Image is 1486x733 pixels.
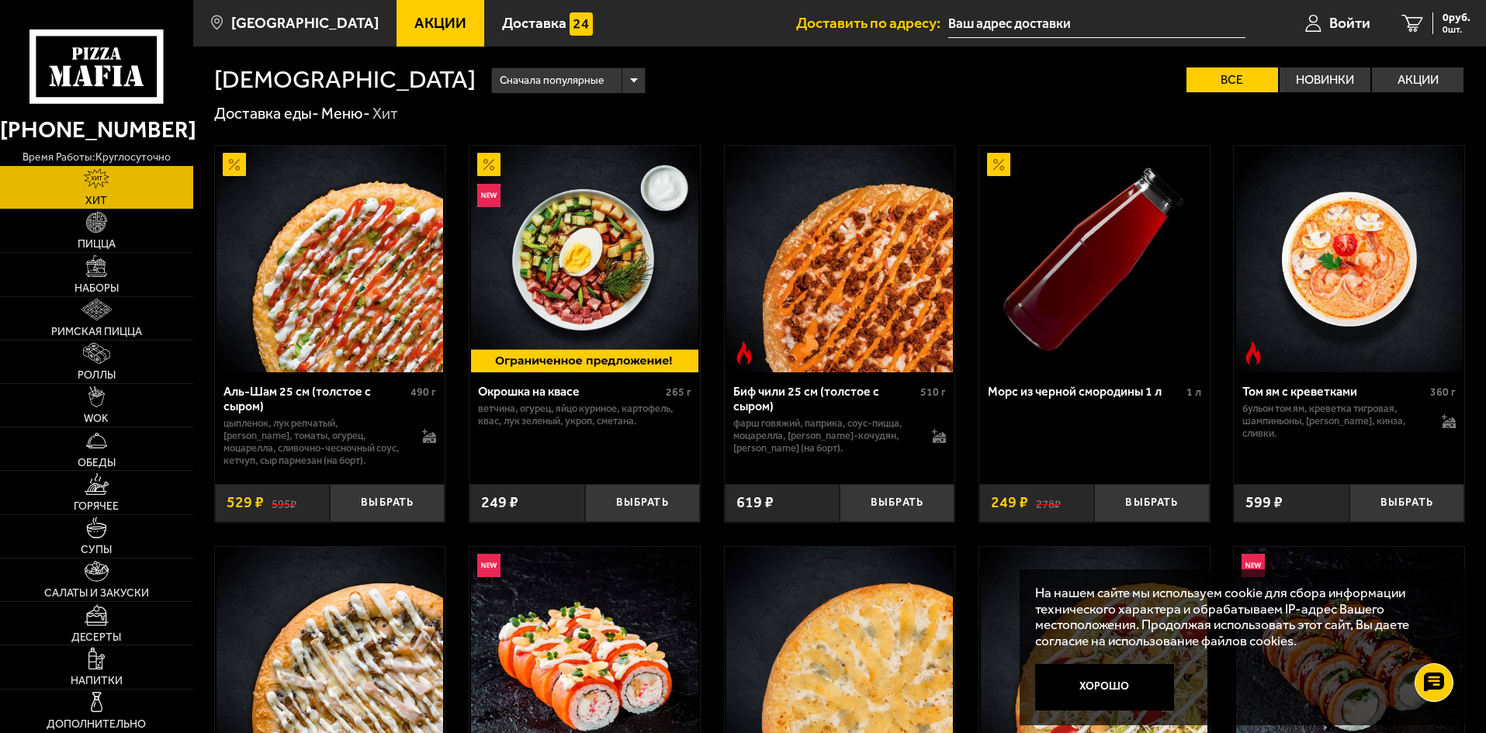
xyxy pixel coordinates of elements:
[477,184,501,207] img: Новинка
[78,239,116,250] span: Пицца
[321,104,370,123] a: Меню-
[1430,386,1456,399] span: 360 г
[733,341,756,365] img: Острое блюдо
[410,386,436,399] span: 490 г
[1036,495,1061,510] s: 278 ₽
[1372,67,1463,92] label: Акции
[74,283,119,294] span: Наборы
[223,153,246,176] img: Акционный
[71,676,123,686] span: Напитки
[920,386,946,399] span: 510 г
[372,104,398,124] div: Хит
[991,495,1028,510] span: 249 ₽
[51,327,142,337] span: Римская пицца
[477,554,501,577] img: Новинка
[481,495,518,510] span: 249 ₽
[1035,585,1441,649] p: На нашем сайте мы используем cookie для сбора информации технического характера и обрабатываем IP...
[231,16,379,30] span: [GEOGRAPHIC_DATA]
[47,719,146,730] span: Дополнительно
[414,16,466,30] span: Акции
[1186,386,1201,399] span: 1 л
[585,484,700,522] button: Выбрать
[1186,67,1278,92] label: Все
[1236,146,1463,372] img: Том ям с креветками
[44,588,149,599] span: Салаты и закуски
[71,632,121,643] span: Десерты
[1245,495,1283,510] span: 599 ₽
[84,413,109,424] span: WOK
[1242,341,1265,365] img: Острое блюдо
[214,104,319,123] a: Доставка еды-
[666,386,691,399] span: 265 г
[726,146,953,372] img: Биф чили 25 см (толстое с сыром)
[85,195,107,206] span: Хит
[471,146,698,372] img: Окрошка на квасе
[78,458,116,468] span: Обеды
[477,153,501,176] img: Акционный
[478,384,662,399] div: Окрошка на квасе
[500,66,604,95] span: Сначала популярные
[478,403,691,427] p: ветчина, огурец, яйцо куриное, картофель, квас, лук зеленый, укроп, сметана.
[570,12,593,36] img: 15daf4d41897b9f0e9f617042186c801.svg
[1349,484,1464,522] button: Выбрать
[223,417,407,467] p: цыпленок, лук репчатый, [PERSON_NAME], томаты, огурец, моцарелла, сливочно-чесночный соус, кетчуп...
[948,9,1245,38] input: Ваш адрес доставки
[736,495,774,510] span: 619 ₽
[78,370,116,381] span: Роллы
[330,484,445,522] button: Выбрать
[733,417,917,455] p: фарш говяжий, паприка, соус-пицца, моцарелла, [PERSON_NAME]-кочудян, [PERSON_NAME] (на борт).
[81,545,112,555] span: Супы
[1443,25,1470,34] span: 0 шт.
[1242,554,1265,577] img: Новинка
[1443,12,1470,23] span: 0 руб.
[988,384,1183,399] div: Морс из черной смородины 1 л
[979,146,1210,372] a: АкционныйМорс из черной смородины 1 л
[840,484,954,522] button: Выбрать
[1234,146,1464,372] a: Острое блюдоТом ям с креветками
[1035,664,1175,711] button: Хорошо
[1280,67,1371,92] label: Новинки
[1094,484,1209,522] button: Выбрать
[725,146,955,372] a: Острое блюдоБиф чили 25 см (толстое с сыром)
[469,146,700,372] a: АкционныйНовинкаОкрошка на квасе
[1242,384,1426,399] div: Том ям с креветками
[987,153,1010,176] img: Акционный
[733,384,917,413] div: Биф чили 25 см (толстое с сыром)
[216,146,443,372] img: Аль-Шам 25 см (толстое с сыром)
[981,146,1207,372] img: Морс из черной смородины 1 л
[215,146,445,372] a: АкционныйАль-Шам 25 см (толстое с сыром)
[74,501,119,512] span: Горячее
[796,16,948,30] span: Доставить по адресу:
[214,67,476,92] h1: [DEMOGRAPHIC_DATA]
[272,495,296,510] s: 595 ₽
[502,16,566,30] span: Доставка
[227,495,264,510] span: 529 ₽
[223,384,407,413] div: Аль-Шам 25 см (толстое с сыром)
[1329,16,1370,30] span: Войти
[1242,403,1426,440] p: бульон том ям, креветка тигровая, шампиньоны, [PERSON_NAME], кинза, сливки.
